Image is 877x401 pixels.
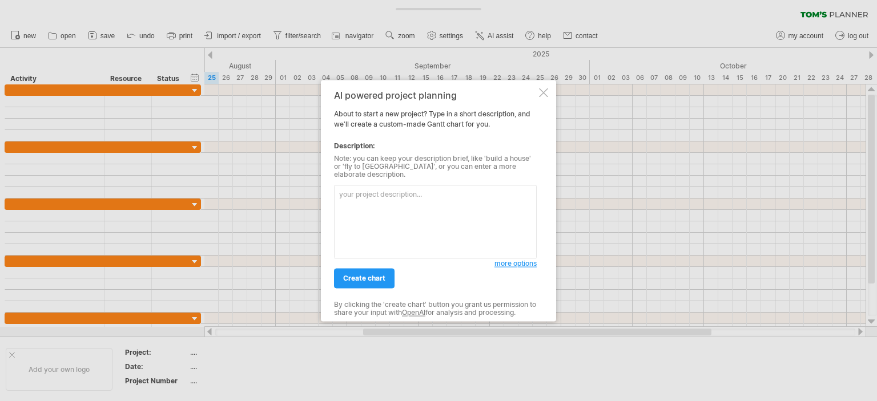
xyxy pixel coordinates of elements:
div: Note: you can keep your description brief, like 'build a house' or 'fly to [GEOGRAPHIC_DATA]', or... [334,155,537,179]
div: By clicking the 'create chart' button you grant us permission to share your input with for analys... [334,301,537,317]
div: Description: [334,141,537,151]
a: create chart [334,268,395,288]
span: create chart [343,274,385,282]
a: more options [494,258,537,269]
a: OpenAI [402,309,425,317]
div: AI powered project planning [334,90,537,100]
span: more options [494,259,537,268]
div: About to start a new project? Type in a short description, and we'll create a custom-made Gantt c... [334,90,537,311]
